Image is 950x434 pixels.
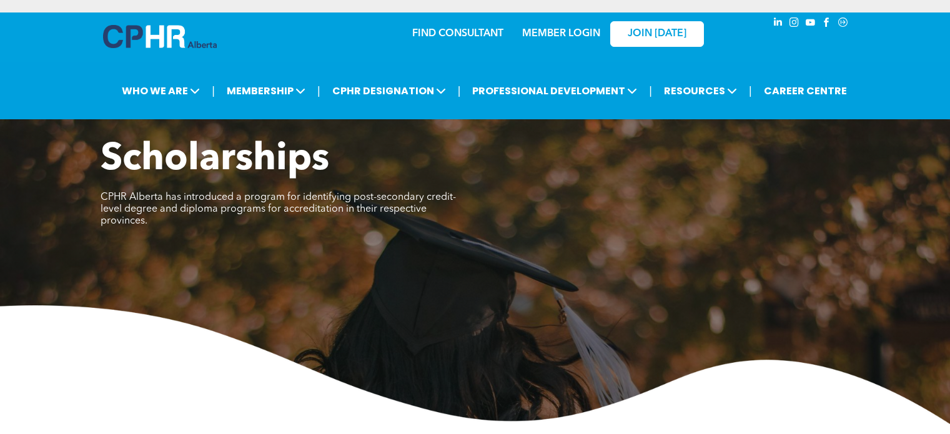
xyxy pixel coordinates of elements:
[649,78,652,104] li: |
[458,78,461,104] li: |
[610,21,704,47] a: JOIN [DATE]
[317,78,320,104] li: |
[660,79,741,102] span: RESOURCES
[771,16,785,32] a: linkedin
[804,16,818,32] a: youtube
[101,141,329,179] span: Scholarships
[329,79,450,102] span: CPHR DESIGNATION
[468,79,641,102] span: PROFESSIONAL DEVELOPMENT
[118,79,204,102] span: WHO WE ARE
[522,29,600,39] a: MEMBER LOGIN
[103,25,217,48] img: A blue and white logo for cp alberta
[101,192,456,226] span: CPHR Alberta has introduced a program for identifying post-secondary credit-level degree and dipl...
[836,16,850,32] a: Social network
[749,78,752,104] li: |
[212,78,215,104] li: |
[760,79,851,102] a: CAREER CENTRE
[223,79,309,102] span: MEMBERSHIP
[628,28,686,40] span: JOIN [DATE]
[820,16,834,32] a: facebook
[412,29,503,39] a: FIND CONSULTANT
[788,16,801,32] a: instagram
